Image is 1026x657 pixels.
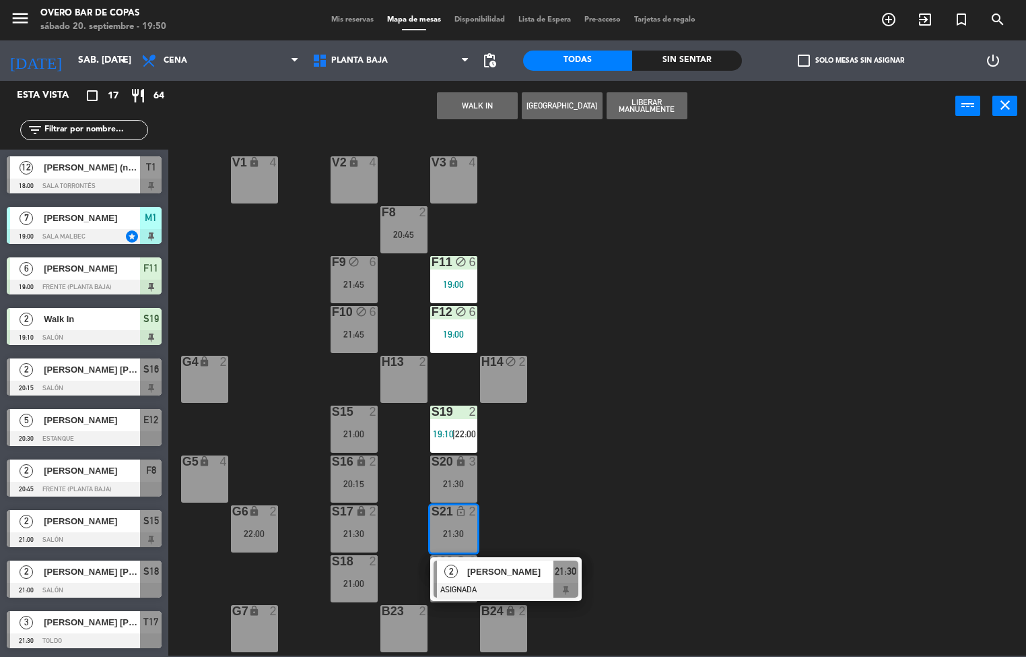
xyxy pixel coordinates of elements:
[607,92,687,119] button: Liberar Manualmente
[448,156,459,168] i: lock
[997,97,1013,113] i: close
[269,156,277,168] div: 4
[44,413,140,427] span: [PERSON_NAME]
[469,505,477,518] div: 2
[348,256,360,268] i: block
[108,88,118,104] span: 17
[232,156,233,168] div: V1
[143,412,158,428] span: E12
[143,361,159,377] span: S16
[84,88,100,104] i: crop_square
[522,92,603,119] button: [GEOGRAPHIC_DATA]
[145,210,157,226] span: M1
[444,565,458,578] span: 2
[20,515,33,528] span: 2
[455,256,467,268] i: block
[332,306,333,318] div: F10
[332,555,333,567] div: S18
[481,53,498,69] span: pending_actions
[199,456,210,467] i: lock
[430,529,477,538] div: 21:30
[455,505,467,517] i: lock_open
[505,356,516,367] i: block
[232,505,233,518] div: G6
[382,356,382,368] div: H13
[348,156,360,168] i: lock
[452,429,455,439] span: |
[430,479,477,489] div: 21:30
[143,614,158,630] span: T17
[455,306,467,317] i: block
[917,11,933,28] i: exit_to_app
[332,456,333,468] div: S16
[332,256,333,268] div: F9
[248,505,260,517] i: lock
[578,16,627,24] span: Pre-acceso
[7,88,97,104] div: Esta vista
[146,462,156,478] span: F8
[130,88,146,104] i: restaurant
[955,96,980,116] button: power_input
[505,605,516,617] i: lock
[419,605,427,617] div: 2
[143,311,159,327] span: S19
[469,456,477,468] div: 3
[331,330,378,339] div: 21:45
[469,555,477,567] div: 6
[331,56,388,65] span: Planta Baja
[455,429,476,439] span: 22:00
[232,605,233,617] div: G7
[20,464,33,478] span: 2
[960,97,976,113] i: power_input
[467,565,553,579] span: [PERSON_NAME]
[143,513,159,529] span: S15
[355,306,367,317] i: block
[20,212,33,225] span: 7
[332,505,333,518] div: S17
[512,16,578,24] span: Lista de Espera
[455,456,467,467] i: lock
[382,605,382,617] div: B23
[985,53,1001,69] i: power_settings_new
[153,88,164,104] span: 64
[992,96,1017,116] button: close
[164,56,187,65] span: Cena
[332,406,333,418] div: S15
[430,330,477,339] div: 19:00
[632,51,741,71] div: Sin sentar
[419,206,427,218] div: 2
[380,16,448,24] span: Mapa de mesas
[143,260,158,276] span: F11
[369,156,377,168] div: 4
[518,356,526,368] div: 2
[20,565,33,579] span: 2
[332,156,333,168] div: V2
[448,16,512,24] span: Disponibilidad
[20,616,33,629] span: 3
[627,16,702,24] span: Tarjetas de regalo
[419,356,427,368] div: 2
[355,456,367,467] i: lock
[369,256,377,268] div: 6
[199,356,210,367] i: lock
[44,615,140,629] span: [PERSON_NAME] [PERSON_NAME]
[331,529,378,538] div: 21:30
[20,414,33,427] span: 5
[44,261,140,276] span: [PERSON_NAME]
[369,456,377,468] div: 2
[44,464,140,478] span: [PERSON_NAME]
[369,306,377,318] div: 6
[369,406,377,418] div: 2
[44,211,140,225] span: [PERSON_NAME]
[44,312,140,326] span: Walk In
[269,605,277,617] div: 2
[248,156,260,168] i: lock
